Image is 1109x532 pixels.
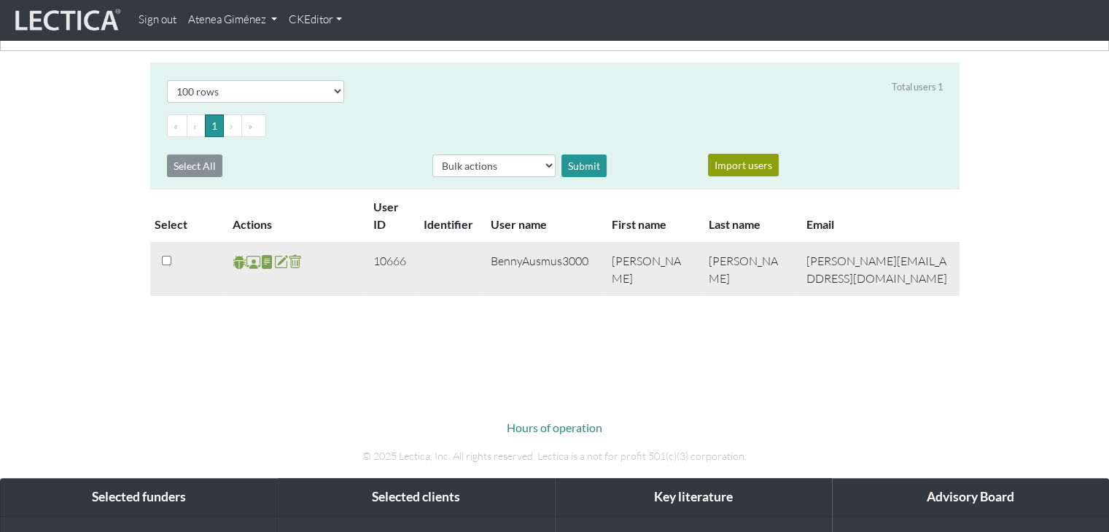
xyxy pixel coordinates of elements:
[603,243,700,296] td: [PERSON_NAME]
[700,243,797,296] td: [PERSON_NAME]
[482,243,604,296] td: BennyAusmus3000
[1,479,277,516] div: Selected funders
[274,254,288,270] span: account update
[892,80,943,94] div: Total users 1
[708,154,779,176] button: Import users
[12,7,121,34] img: lecticalive
[288,254,302,270] span: delete
[415,189,482,243] th: Identifier
[205,114,224,137] button: Go to page 1
[224,189,364,243] th: Actions
[700,189,797,243] th: Last name
[246,254,260,270] span: Staff
[167,114,943,137] ul: Pagination
[150,189,225,243] th: Select
[182,6,283,34] a: Atenea Giménez
[150,448,960,464] p: © 2025 Lectica, Inc. All rights reserved. Lectica is a not for profit 501(c)(3) corporation.
[798,189,960,243] th: Email
[555,479,831,516] div: Key literature
[603,189,700,243] th: First name
[482,189,604,243] th: User name
[278,479,554,516] div: Selected clients
[798,243,960,296] td: [PERSON_NAME][EMAIL_ADDRESS][DOMAIN_NAME]
[260,254,274,270] span: reports
[283,6,348,34] a: CKEditor
[167,154,222,177] button: Select All
[133,6,182,34] a: Sign out
[365,243,415,296] td: 10666
[365,189,415,243] th: User ID
[507,420,602,434] a: Hours of operation
[832,479,1108,516] div: Advisory Board
[561,154,607,177] div: Submit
